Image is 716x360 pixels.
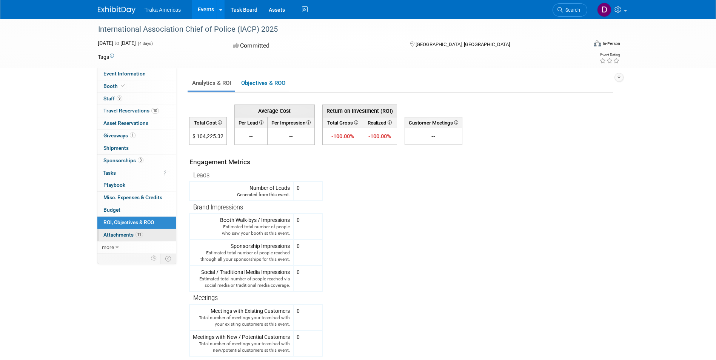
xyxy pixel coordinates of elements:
div: 0 [297,333,300,341]
div: Engagement Metrics [189,157,319,167]
th: Total Gross [322,117,363,128]
span: Giveaways [103,132,136,138]
td: Personalize Event Tab Strip [148,254,161,263]
span: -- [249,133,253,139]
span: -100.00% [368,133,391,140]
a: Booth [97,80,176,92]
a: Shipments [97,142,176,154]
div: 0 [297,268,300,276]
div: Meetings with Existing Customers [193,307,290,328]
span: -- [289,133,293,139]
span: Booth [103,83,126,89]
span: Meetings [193,294,218,302]
span: Sponsorships [103,157,143,163]
span: Asset Reservations [103,120,148,126]
th: Per Impression [267,117,314,128]
div: Meetings with New / Potential Customers [193,333,290,354]
a: Tasks [97,167,176,179]
span: [GEOGRAPHIC_DATA], [GEOGRAPHIC_DATA] [416,42,510,47]
td: Tags [98,53,114,61]
span: more [102,244,114,250]
a: more [97,242,176,254]
img: Dorothy Pecoraro [597,3,611,17]
a: Search [553,3,587,17]
span: Traka Americas [145,7,181,13]
span: Staff [103,95,122,102]
div: 0 [297,307,300,315]
div: Estimated total number of people reached via social media or traditional media coverage. [193,276,290,289]
span: 10 [151,108,159,114]
span: Playbook [103,182,125,188]
div: Total number of meetings your team had with your existing customers at this event. [193,315,290,328]
a: Asset Reservations [97,117,176,129]
div: Booth Walk-bys / Impressions [193,216,290,237]
a: ROI, Objectives & ROO [97,217,176,229]
th: Return on Investment (ROI) [322,105,397,117]
th: Per Lead [234,117,267,128]
span: Attachments [103,232,143,238]
div: 0 [297,216,300,224]
span: Travel Reservations [103,108,159,114]
a: Analytics & ROI [188,76,235,91]
span: Tasks [103,170,116,176]
span: [DATE] [DATE] [98,40,136,46]
div: In-Person [602,41,620,46]
a: Travel Reservations10 [97,105,176,117]
img: Format-Inperson.png [594,40,601,46]
a: Objectives & ROO [237,76,289,91]
td: Toggle Event Tabs [160,254,176,263]
span: to [113,40,120,46]
div: -- [408,132,459,140]
div: Number of Leads [193,184,290,198]
div: Event Rating [599,53,620,57]
a: Sponsorships3 [97,155,176,167]
a: Playbook [97,179,176,191]
span: ROI, Objectives & ROO [103,219,154,225]
a: Budget [97,204,176,216]
span: 3 [138,157,143,163]
div: 0 [297,242,300,250]
div: Committed [231,39,398,52]
img: ExhibitDay [98,6,136,14]
th: Total Cost [189,117,226,128]
a: Event Information [97,68,176,80]
span: 9 [117,95,122,101]
div: Sponsorship Impressions [193,242,290,263]
th: Customer Meetings [405,117,462,128]
span: -100.00% [331,133,354,140]
a: Giveaways1 [97,130,176,142]
i: Booth reservation complete [121,84,125,88]
th: Realized [363,117,397,128]
span: Search [563,7,580,13]
div: Total number of meetings your team had with new/potential customers at this event. [193,341,290,354]
span: Misc. Expenses & Credits [103,194,162,200]
span: Brand Impressions [193,204,243,211]
div: Estimated total number of people who saw your booth at this event. [193,224,290,237]
div: International Association Chief of Police (IACP) 2025 [95,23,576,36]
div: Event Format [543,39,621,51]
div: Estimated total number of people reached through all your sponsorships for this event. [193,250,290,263]
a: Misc. Expenses & Credits [97,192,176,204]
span: Budget [103,207,120,213]
span: Event Information [103,71,146,77]
td: $ 104,225.32 [189,128,226,145]
span: 1 [130,132,136,138]
span: Leads [193,172,209,179]
th: Average Cost [234,105,314,117]
span: Shipments [103,145,129,151]
div: Social / Traditional Media Impressions [193,268,290,289]
span: (4 days) [137,41,153,46]
a: Attachments11 [97,229,176,241]
a: Staff9 [97,93,176,105]
div: Generated from this event. [193,192,290,198]
div: 0 [297,184,300,192]
span: 11 [136,232,143,237]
